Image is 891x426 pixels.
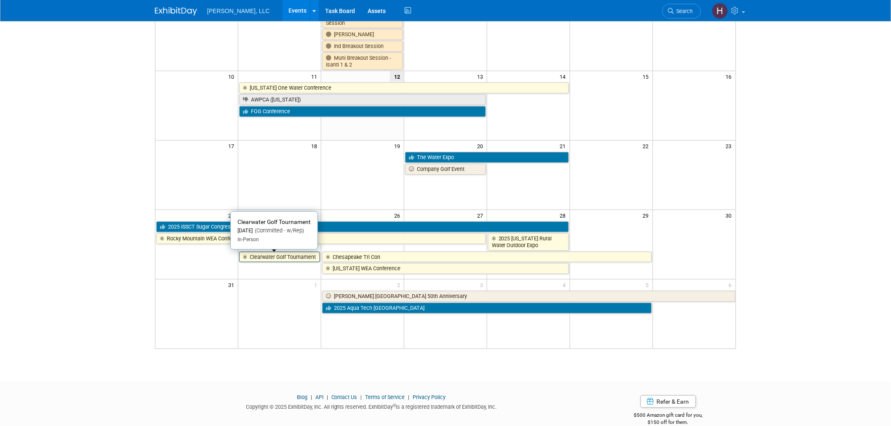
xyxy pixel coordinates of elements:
[559,71,570,82] span: 14
[640,395,696,408] a: Refer & Earn
[645,280,653,290] span: 5
[322,303,651,314] a: 2025 Aqua Tech [GEOGRAPHIC_DATA]
[359,394,364,400] span: |
[322,291,736,302] a: [PERSON_NAME] [GEOGRAPHIC_DATA] 50th Anniversary
[239,94,486,105] a: AWPCA ([US_STATE])
[642,71,653,82] span: 15
[207,8,270,14] span: [PERSON_NAME], LLC
[310,141,321,151] span: 18
[662,4,701,19] a: Search
[413,394,446,400] a: Privacy Policy
[390,71,404,82] span: 12
[227,141,238,151] span: 17
[406,394,412,400] span: |
[227,280,238,290] span: 31
[297,394,307,400] a: Blog
[239,106,486,117] a: FOG Conference
[562,280,570,290] span: 4
[674,8,693,14] span: Search
[600,419,736,426] div: $150 off for them.
[237,218,311,225] span: Clearwater Golf Tournament
[396,280,404,290] span: 2
[309,394,314,400] span: |
[331,394,357,400] a: Contact Us
[642,141,653,151] span: 22
[239,252,320,263] a: Clearwater Golf Tournament
[600,406,736,426] div: $500 Amazon gift card for you,
[253,227,304,234] span: (Committed - w/Rep)
[479,280,487,290] span: 3
[322,29,403,40] a: [PERSON_NAME]
[393,141,404,151] span: 19
[310,71,321,82] span: 11
[393,403,396,408] sup: ®
[642,210,653,221] span: 29
[322,252,651,263] a: Chesapeake Tri Con
[488,233,569,250] a: 2025 [US_STATE] Rural Water Outdoor Expo
[237,227,311,234] div: [DATE]
[239,83,568,93] a: [US_STATE] One Water Conference
[559,210,570,221] span: 28
[728,280,736,290] span: 6
[227,210,238,221] span: 24
[725,210,736,221] span: 30
[393,210,404,221] span: 26
[322,53,403,70] a: Muni Breakout Session - Isanti 1 & 2
[227,71,238,82] span: 10
[725,71,736,82] span: 16
[156,221,569,232] a: 2025 ISSCT Sugar Congress - [GEOGRAPHIC_DATA]
[155,401,588,411] div: Copyright © 2025 ExhibitDay, Inc. All rights reserved. ExhibitDay is a registered trademark of Ex...
[476,210,487,221] span: 27
[405,152,569,163] a: The Water Expo
[325,394,330,400] span: |
[322,41,403,52] a: Ind Breakout Session
[712,3,728,19] img: Hannah Mulholland
[365,394,405,400] a: Terms of Service
[313,280,321,290] span: 1
[559,141,570,151] span: 21
[725,141,736,151] span: 23
[476,71,487,82] span: 13
[156,233,486,244] a: Rocky Mountain WEA Conference
[155,7,197,16] img: ExhibitDay
[322,263,569,274] a: [US_STATE] WEA Conference
[405,164,486,175] a: Company Golf Event
[315,394,323,400] a: API
[476,141,487,151] span: 20
[237,237,259,242] span: In-Person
